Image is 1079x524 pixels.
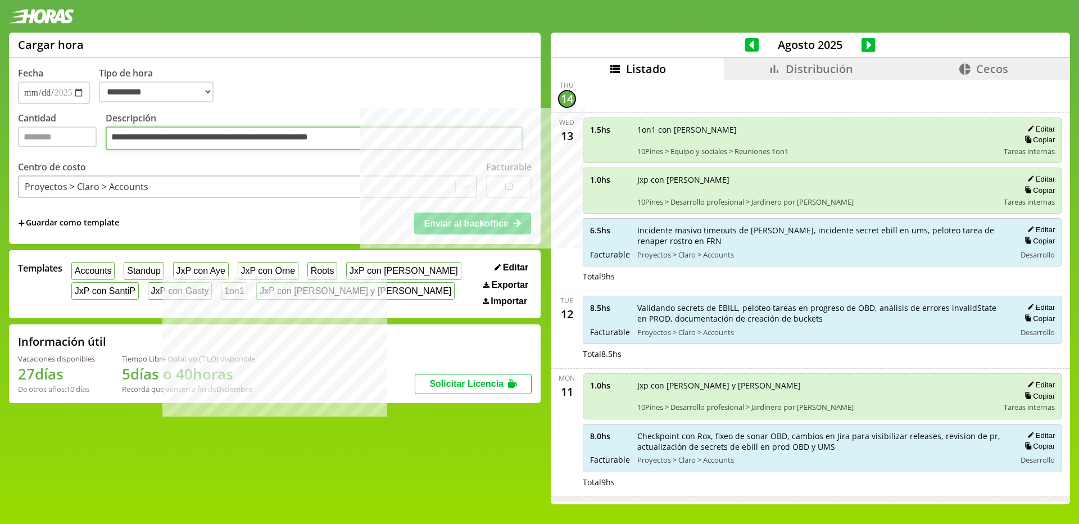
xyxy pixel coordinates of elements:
[590,174,629,185] span: 1.0 hs
[1004,402,1055,412] span: Tareas internas
[590,124,629,135] span: 1.5 hs
[559,373,575,383] div: Mon
[18,384,95,394] div: De otros años: 10 días
[759,37,862,52] span: Agosto 2025
[480,279,532,291] button: Exportar
[18,37,84,52] h1: Cargar hora
[558,90,576,108] div: 14
[18,127,97,147] input: Cantidad
[590,380,629,391] span: 1.0 hs
[122,354,255,364] div: Tiempo Libre Optativo (TiLO) disponible
[560,296,573,305] div: Tue
[560,502,574,511] div: Sun
[637,146,996,156] span: 10Pines > Equipo y sociales > Reuniones 1on1
[1021,314,1055,323] button: Copiar
[1004,197,1055,207] span: Tareas internas
[9,9,74,24] img: logotipo
[637,431,1008,452] span: Checkpoint con Rox, fixeo de sonar OBD, cambios en Jira para visibilizar releases, revision de pr...
[491,262,532,273] button: Editar
[221,282,247,300] button: 1on1
[71,282,139,300] button: JxP con SantiP
[148,282,212,300] button: JxP con Gasty
[106,127,523,150] textarea: Descripción
[307,262,337,279] button: Roots
[626,61,666,76] span: Listado
[1024,124,1055,134] button: Editar
[18,161,86,173] label: Centro de costo
[18,217,25,229] span: +
[415,374,532,394] button: Solicitar Licencia
[122,364,255,384] h1: 5 días o 40 horas
[590,454,629,465] span: Facturable
[637,327,1008,337] span: Proyectos > Claro > Accounts
[590,431,629,441] span: 8.0 hs
[1021,135,1055,144] button: Copiar
[583,477,1063,487] div: Total 9 hs
[786,61,853,76] span: Distribución
[124,262,164,279] button: Standup
[637,250,1008,260] span: Proyectos > Claro > Accounts
[99,82,214,102] select: Tipo de hora
[18,334,106,349] h2: Información útil
[558,383,576,401] div: 11
[1021,186,1055,195] button: Copiar
[1024,225,1055,234] button: Editar
[503,263,528,273] span: Editar
[590,302,629,313] span: 8.5 hs
[637,174,996,185] span: Jxp con [PERSON_NAME]
[583,349,1063,359] div: Total 8.5 hs
[1021,441,1055,451] button: Copiar
[1024,380,1055,390] button: Editar
[18,217,119,229] span: +Guardar como template
[637,225,1008,246] span: Incidente masivo timeouts de [PERSON_NAME], incidente secret ebill en ums, peloteo tarea de renap...
[551,80,1070,503] div: scrollable content
[637,124,996,135] span: 1on1 con [PERSON_NAME]
[71,262,115,279] button: Accounts
[424,219,508,228] span: Enviar al backoffice
[590,249,629,260] span: Facturable
[99,67,223,104] label: Tipo de hora
[1024,302,1055,312] button: Editar
[560,80,574,90] div: Thu
[18,364,95,384] h1: 27 días
[1024,174,1055,184] button: Editar
[18,262,62,274] span: Templates
[1004,146,1055,156] span: Tareas internas
[173,262,229,279] button: JxP con Aye
[414,213,531,234] button: Enviar al backoffice
[558,305,576,323] div: 12
[1021,391,1055,401] button: Copiar
[429,379,504,389] span: Solicitar Licencia
[106,112,532,153] label: Descripción
[256,282,455,300] button: JxP con [PERSON_NAME] y [PERSON_NAME]
[18,354,95,364] div: Vacaciones disponibles
[1024,431,1055,440] button: Editar
[1021,455,1055,465] span: Desarrollo
[583,271,1063,282] div: Total 9 hs
[216,384,252,394] b: Diciembre
[25,180,148,193] div: Proyectos > Claro > Accounts
[637,455,1008,465] span: Proyectos > Claro > Accounts
[238,262,298,279] button: JxP con Orne
[122,384,255,394] div: Recordá que vencen a fin de
[637,302,1008,324] span: Validando secrets de EBILL, peloteo tareas en progreso de OBD, análisis de errores invalidState e...
[18,112,106,153] label: Cantidad
[491,296,527,306] span: Importar
[486,161,532,173] label: Facturable
[558,127,576,145] div: 13
[590,225,629,236] span: 6.5 hs
[1021,250,1055,260] span: Desarrollo
[637,402,996,412] span: 10Pines > Desarrollo profesional > Jardinero por [PERSON_NAME]
[1021,327,1055,337] span: Desarrollo
[1021,236,1055,246] button: Copiar
[637,380,996,391] span: Jxp con [PERSON_NAME] y [PERSON_NAME]
[346,262,461,279] button: JxP con [PERSON_NAME]
[559,118,574,127] div: Wed
[976,61,1008,76] span: Cecos
[590,327,629,337] span: Facturable
[637,197,996,207] span: 10Pines > Desarrollo profesional > Jardinero por [PERSON_NAME]
[491,280,528,290] span: Exportar
[18,67,43,79] label: Fecha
